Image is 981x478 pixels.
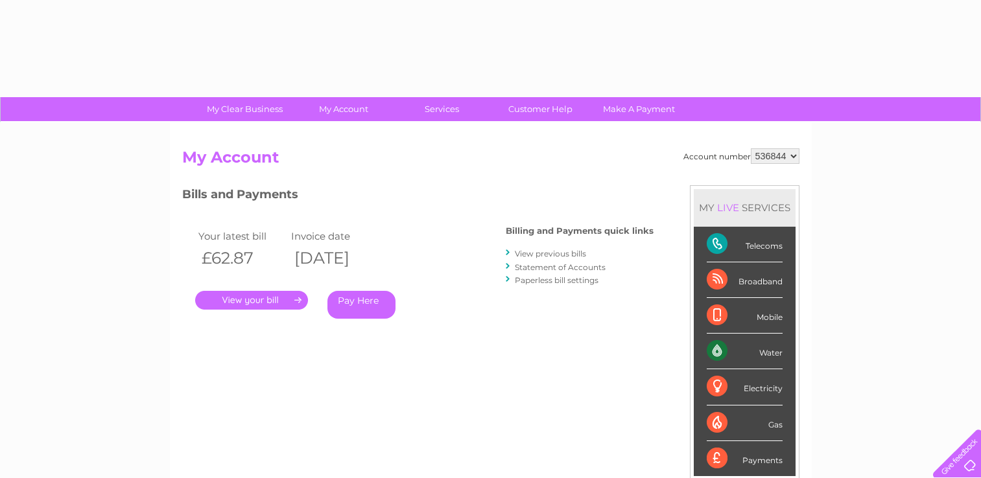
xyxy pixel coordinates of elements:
[683,148,799,164] div: Account number
[715,201,742,214] div: LIVE
[195,227,289,245] td: Your latest bill
[195,291,308,310] a: .
[195,245,289,271] th: £62.87
[327,291,396,319] a: Pay Here
[182,185,654,208] h3: Bills and Payments
[707,334,783,369] div: Water
[487,97,594,121] a: Customer Help
[707,227,783,262] div: Telecoms
[515,275,598,285] a: Paperless bill settings
[707,262,783,298] div: Broadband
[515,262,606,272] a: Statement of Accounts
[585,97,692,121] a: Make A Payment
[288,227,381,245] td: Invoice date
[694,189,796,226] div: MY SERVICES
[191,97,298,121] a: My Clear Business
[707,298,783,334] div: Mobile
[707,441,783,476] div: Payments
[707,405,783,441] div: Gas
[290,97,397,121] a: My Account
[288,245,381,271] th: [DATE]
[388,97,495,121] a: Services
[506,226,654,236] h4: Billing and Payments quick links
[182,148,799,173] h2: My Account
[515,249,586,258] a: View previous bills
[707,369,783,405] div: Electricity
